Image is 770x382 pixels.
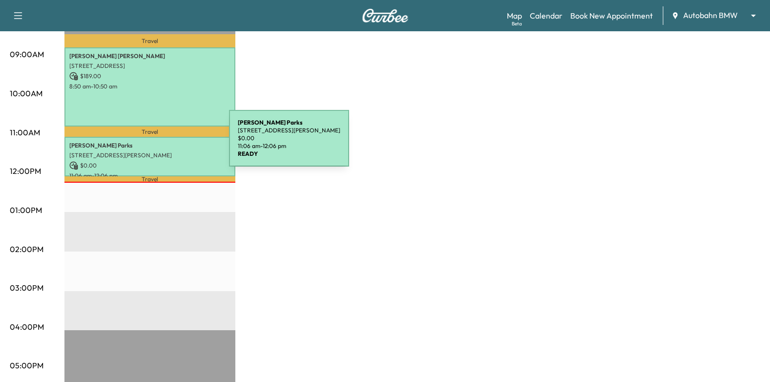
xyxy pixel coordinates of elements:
[69,72,230,81] p: $ 189.00
[64,176,235,182] p: Travel
[10,282,43,294] p: 03:00PM
[683,10,738,21] span: Autobahn BMW
[10,204,42,216] p: 01:00PM
[69,161,230,170] p: $ 0.00
[362,9,409,22] img: Curbee Logo
[69,151,230,159] p: [STREET_ADDRESS][PERSON_NAME]
[69,83,230,90] p: 8:50 am - 10:50 am
[64,127,235,137] p: Travel
[507,10,522,21] a: MapBeta
[10,48,44,60] p: 09:00AM
[10,321,44,333] p: 04:00PM
[10,165,41,177] p: 12:00PM
[69,142,230,149] p: [PERSON_NAME] Parks
[530,10,562,21] a: Calendar
[10,243,43,255] p: 02:00PM
[570,10,653,21] a: Book New Appointment
[512,20,522,27] div: Beta
[10,127,40,138] p: 11:00AM
[69,172,230,180] p: 11:06 am - 12:06 pm
[69,62,230,70] p: [STREET_ADDRESS]
[10,360,43,371] p: 05:00PM
[64,34,235,47] p: Travel
[69,52,230,60] p: [PERSON_NAME] [PERSON_NAME]
[10,87,42,99] p: 10:00AM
